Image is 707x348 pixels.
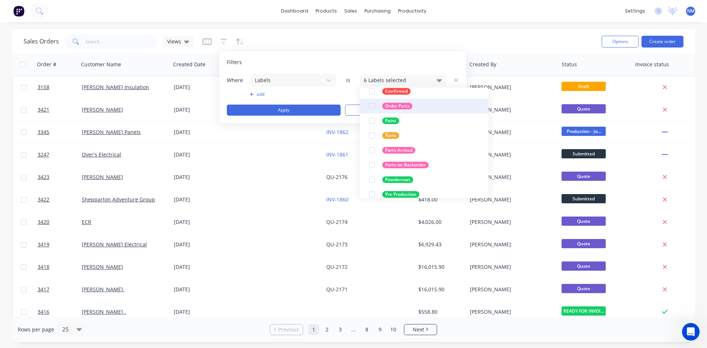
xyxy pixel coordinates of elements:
div: [PERSON_NAME] [470,196,552,203]
div: [PERSON_NAME] [470,173,552,181]
a: 3418 [38,256,82,278]
div: [DATE] [174,151,229,158]
div: [PERSON_NAME] [470,241,552,248]
button: Parts [360,128,489,143]
span: Draft [562,82,606,91]
span: is [341,77,355,84]
a: INV-1861 [326,151,348,158]
span: Quote [562,104,606,113]
span: Where [227,77,249,84]
div: Created Date [173,61,205,68]
span: READY FOR INVOI... [562,306,606,316]
ul: Pagination [267,324,440,335]
span: Views [167,38,181,45]
div: Powdercoat [382,176,413,183]
span: 3418 [38,263,49,271]
a: QU-2172 [326,263,348,270]
div: [PERSON_NAME] [470,218,552,226]
div: $16,015.90 [418,286,462,293]
span: Production - Jo... [562,127,606,136]
span: Filters [227,59,242,66]
span: Quote [562,284,606,293]
span: Rows per page [18,326,54,333]
a: [PERSON_NAME] Electrical [82,241,147,248]
a: QU-2171 [326,286,348,293]
div: [DATE] [174,84,229,91]
a: QU-2174 [326,218,348,225]
a: 3423 [38,166,82,188]
button: add [250,91,336,97]
input: Search... [85,34,157,49]
a: [PERSON_NAME] Insulation [82,84,149,91]
a: 3419 [38,233,82,256]
span: Quote [562,239,606,248]
div: purchasing [361,6,394,17]
div: settings [621,6,649,17]
div: $558.80 [418,308,462,316]
div: [DATE] [174,218,229,226]
h1: Sales Orders [24,38,59,45]
div: [PERSON_NAME] [470,286,552,293]
span: 3416 [38,308,49,316]
div: [PERSON_NAME] [470,263,552,271]
a: Next page [404,326,437,333]
iframe: Intercom live chat [682,323,700,341]
span: 3423 [38,173,49,181]
a: 3416 [38,301,82,323]
button: Paint [360,113,489,128]
span: Previous [278,326,299,333]
span: 3420 [38,218,49,226]
a: [PERSON_NAME]. [82,286,124,293]
div: [DATE] [174,286,229,293]
div: [DATE] [174,129,229,136]
div: Confirmed [382,88,411,95]
div: Invoice status [635,61,669,68]
div: sales [341,6,361,17]
span: Submitted [562,149,606,158]
div: productivity [394,6,430,17]
span: NM [687,8,694,14]
div: Created By [469,61,496,68]
a: dashboard [277,6,312,17]
a: [PERSON_NAME] [82,106,123,113]
span: Quote [562,261,606,271]
button: Options [602,36,639,48]
span: 3247 [38,151,49,158]
div: Parts [382,132,399,139]
div: Order Parts [382,103,412,109]
span: 3158 [38,84,49,91]
a: QU-2173 [326,241,348,248]
div: $16,015.90 [418,263,462,271]
button: Powdercoat [360,172,489,187]
div: [PERSON_NAME] [470,308,552,316]
span: 3422 [38,196,49,203]
span: 3419 [38,241,49,248]
div: [DATE] [174,241,229,248]
button: Apply [227,105,341,116]
a: 3420 [38,211,82,233]
a: [PERSON_NAME] Panels [82,129,141,136]
div: Parts on Backorder [382,162,429,168]
a: QU-2176 [326,173,348,180]
div: Status [562,61,577,68]
div: [DATE] [174,106,229,113]
a: 3422 [38,189,82,211]
a: [PERSON_NAME] [82,173,123,180]
div: $4,026.00 [418,218,462,226]
a: INV-1862 [326,129,348,136]
a: 3247 [38,144,82,166]
div: products [312,6,341,17]
button: Parts on Backorder [360,158,489,172]
div: [PERSON_NAME] [470,106,552,113]
div: [PERSON_NAME] [470,84,552,91]
div: [PERSON_NAME] [470,129,552,136]
div: [PERSON_NAME] [470,151,552,158]
a: 3421 [38,99,82,121]
a: Jump forward [348,324,359,335]
div: $6,929.43 [418,241,462,248]
span: 3417 [38,286,49,293]
span: Quote [562,172,606,181]
div: [DATE] [174,173,229,181]
div: Customer Name [81,61,121,68]
a: Page 9 [374,324,386,335]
